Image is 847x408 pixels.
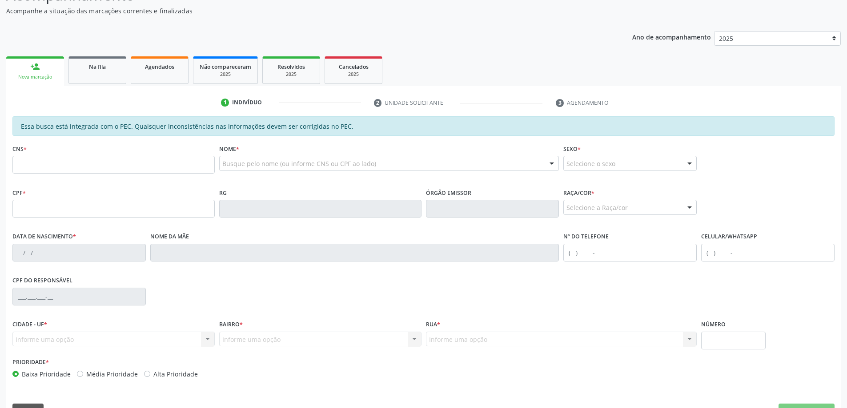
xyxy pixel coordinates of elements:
label: Órgão emissor [426,186,471,200]
input: ___.___.___-__ [12,288,146,305]
label: CPF do responsável [12,274,72,288]
div: Essa busca está integrada com o PEC. Quaisquer inconsistências nas informações devem ser corrigid... [12,116,835,136]
span: Não compareceram [200,63,251,71]
label: Cidade - UF [12,318,47,332]
span: Cancelados [339,63,369,71]
span: Agendados [145,63,174,71]
label: CNS [12,142,27,156]
label: Celular/WhatsApp [701,230,757,244]
span: Na fila [89,63,106,71]
div: 2025 [331,71,376,78]
label: Rua [426,318,440,332]
label: CPF [12,186,26,200]
label: Média Prioridade [86,369,138,379]
div: 2025 [200,71,251,78]
label: Número [701,318,726,332]
label: Raça/cor [563,186,594,200]
div: Nova marcação [12,74,58,80]
span: Selecione a Raça/cor [566,203,628,212]
div: Indivíduo [232,99,262,107]
label: Nome [219,142,239,156]
span: Resolvidos [277,63,305,71]
span: Selecione o sexo [566,159,615,168]
div: 2025 [269,71,313,78]
label: Sexo [563,142,581,156]
p: Acompanhe a situação das marcações correntes e finalizadas [6,6,590,16]
label: Nº do Telefone [563,230,609,244]
label: Bairro [219,318,243,332]
label: Alta Prioridade [153,369,198,379]
p: Ano de acompanhamento [632,31,711,42]
label: Data de nascimento [12,230,76,244]
input: __/__/____ [12,244,146,261]
input: (__) _____-_____ [701,244,835,261]
label: Nome da mãe [150,230,189,244]
div: person_add [30,62,40,71]
label: Baixa Prioridade [22,369,71,379]
input: (__) _____-_____ [563,244,697,261]
span: Busque pelo nome (ou informe CNS ou CPF ao lado) [222,159,376,168]
label: RG [219,186,227,200]
div: 1 [221,99,229,107]
label: Prioridade [12,356,49,369]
